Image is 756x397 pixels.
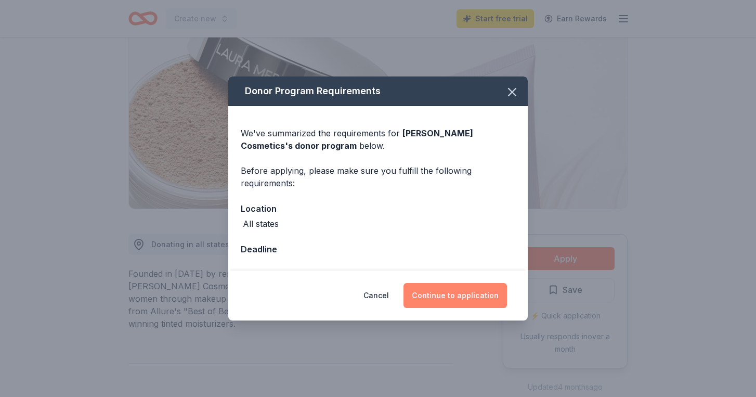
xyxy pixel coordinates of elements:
div: We've summarized the requirements for below. [241,127,515,152]
div: Deadline [241,242,515,256]
div: Donor Program Requirements [228,76,528,106]
div: All states [243,217,279,230]
button: Cancel [363,283,389,308]
button: Continue to application [403,283,507,308]
div: Location [241,202,515,215]
div: Before applying, please make sure you fulfill the following requirements: [241,164,515,189]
